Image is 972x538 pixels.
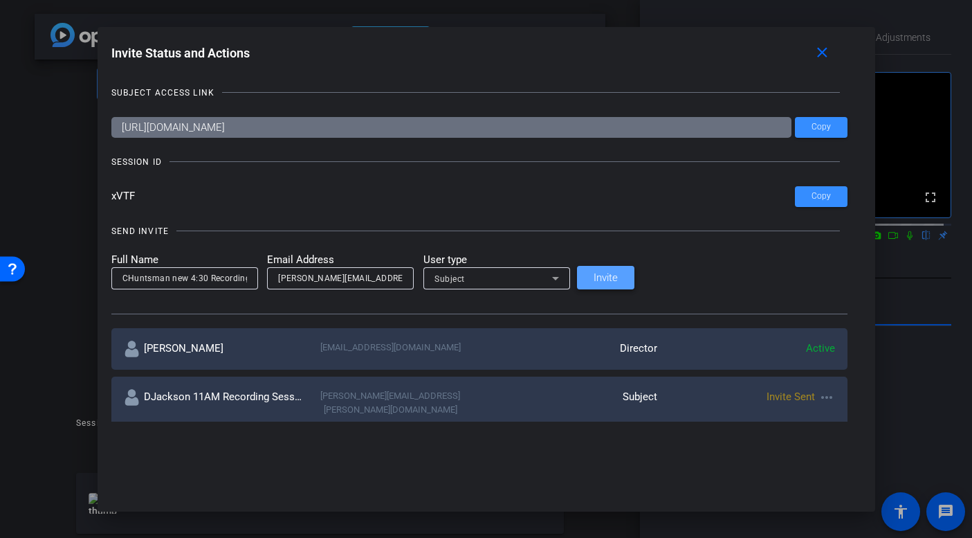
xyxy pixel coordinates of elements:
[111,224,169,238] div: SEND INVITE
[122,270,247,287] input: Enter Name
[577,266,634,289] button: Invite
[302,341,479,357] div: [EMAIL_ADDRESS][DOMAIN_NAME]
[111,155,847,169] openreel-title-line: SESSION ID
[479,389,657,416] div: Subject
[806,342,835,355] span: Active
[818,389,835,406] mat-icon: more_horiz
[111,252,258,268] mat-label: Full Name
[795,117,847,138] button: Copy
[767,391,815,403] span: Invite Sent
[111,155,162,169] div: SESSION ID
[267,252,414,268] mat-label: Email Address
[434,274,465,284] span: Subject
[111,86,214,100] div: SUBJECT ACCESS LINK
[814,44,831,62] mat-icon: close
[124,341,302,357] div: [PERSON_NAME]
[124,389,302,416] div: DJackson 11AM Recording Session
[111,224,847,238] openreel-title-line: SEND INVITE
[811,122,831,132] span: Copy
[278,270,403,287] input: Enter Email
[594,273,618,283] span: Invite
[302,389,479,416] div: [PERSON_NAME][EMAIL_ADDRESS][PERSON_NAME][DOMAIN_NAME]
[111,86,847,100] openreel-title-line: SUBJECT ACCESS LINK
[479,341,657,357] div: Director
[423,252,570,268] mat-label: User type
[811,191,831,201] span: Copy
[111,41,847,66] div: Invite Status and Actions
[795,186,847,207] button: Copy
